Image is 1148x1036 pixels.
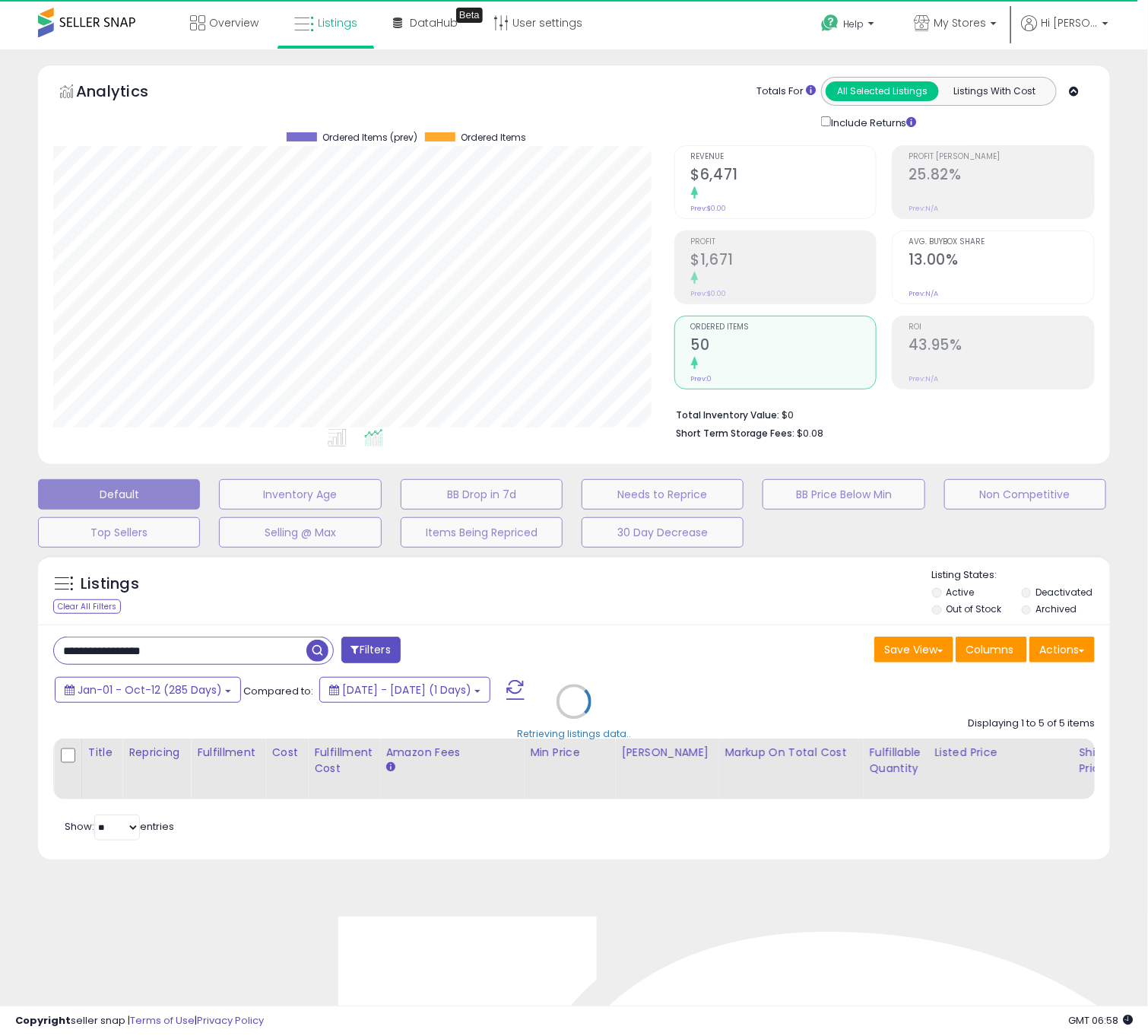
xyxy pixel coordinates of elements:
[219,479,381,510] button: Inventory Age
[219,517,381,548] button: Selling @ Max
[909,323,1094,332] span: ROI
[934,15,986,30] span: My Stores
[76,81,178,106] h5: Analytics
[677,427,795,440] b: Short Term Storage Fees:
[582,517,744,548] button: 30 Day Decrease
[909,238,1094,246] span: Avg. Buybox Share
[820,14,839,33] i: Get Help
[401,479,563,510] button: BB Drop in 7d
[909,374,938,383] small: Prev: N/A
[798,426,824,440] span: $0.08
[938,81,1051,101] button: Listings With Cost
[691,323,877,332] span: Ordered Items
[38,517,200,548] button: Top Sellers
[763,479,924,510] button: BB Price Below Min
[909,204,938,213] small: Prev: N/A
[691,204,727,213] small: Prev: $0.00
[691,153,877,161] span: Revenue
[843,17,864,30] span: Help
[677,408,780,421] b: Total Inventory Value:
[909,336,1094,357] h2: 43.95%
[810,113,935,130] div: Include Returns
[677,405,1083,423] li: $0
[209,15,258,30] span: Overview
[809,2,890,49] a: Help
[691,336,877,357] h2: 50
[691,251,877,272] h2: $1,671
[944,479,1106,510] button: Non Competitive
[410,15,458,30] span: DataHub
[826,81,939,101] button: All Selected Listings
[909,251,1094,272] h2: 13.00%
[456,8,483,23] div: Tooltip anchor
[461,132,526,143] span: Ordered Items
[691,374,712,383] small: Prev: 0
[909,166,1094,186] h2: 25.82%
[1041,15,1098,30] span: Hi [PERSON_NAME]
[909,153,1094,161] span: Profit [PERSON_NAME]
[691,238,877,246] span: Profit
[691,289,727,298] small: Prev: $0.00
[322,132,417,143] span: Ordered Items (prev)
[401,517,563,548] button: Items Being Repriced
[318,15,357,30] span: Listings
[582,479,744,510] button: Needs to Reprice
[691,166,877,186] h2: $6,471
[756,84,816,99] div: Totals For
[38,479,200,510] button: Default
[517,728,631,742] div: Retrieving listings data..
[1021,15,1108,49] a: Hi [PERSON_NAME]
[909,289,938,298] small: Prev: N/A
